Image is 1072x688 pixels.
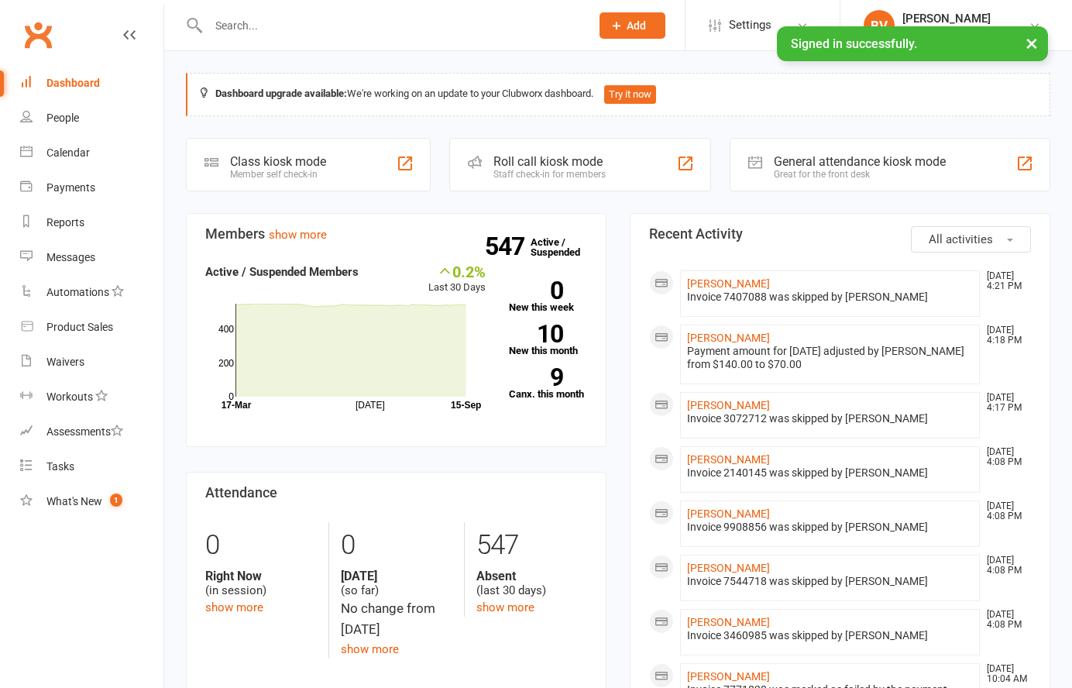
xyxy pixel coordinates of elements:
div: Automations [46,286,109,298]
div: Staff check-in for members [493,169,606,180]
strong: [DATE] [341,569,452,583]
div: People [46,112,79,124]
a: Dashboard [20,66,163,101]
time: [DATE] 10:04 AM [979,664,1030,684]
div: PUMPT 24/7 [902,26,991,40]
a: [PERSON_NAME] [687,507,770,520]
a: 547Active / Suspended [531,225,599,269]
div: Class kiosk mode [230,154,326,169]
a: 10New this month [509,325,587,356]
div: We're working on an update to your Clubworx dashboard. [186,73,1050,116]
div: Roll call kiosk mode [493,154,606,169]
a: show more [341,642,399,656]
a: show more [269,228,327,242]
span: All activities [929,232,993,246]
div: [PERSON_NAME] [902,12,991,26]
div: 547 [476,522,587,569]
div: Invoice 7544718 was skipped by [PERSON_NAME] [687,575,973,588]
a: Clubworx [19,15,57,54]
a: People [20,101,163,136]
time: [DATE] 4:21 PM [979,271,1030,291]
a: 0New this week [509,281,587,312]
a: show more [205,600,263,614]
div: Calendar [46,146,90,159]
a: Calendar [20,136,163,170]
h3: Members [205,226,587,242]
time: [DATE] 4:08 PM [979,447,1030,467]
a: show more [476,600,534,614]
div: Invoice 3460985 was skipped by [PERSON_NAME] [687,629,973,642]
a: Automations [20,275,163,310]
a: Product Sales [20,310,163,345]
strong: Active / Suspended Members [205,265,359,279]
a: [PERSON_NAME] [687,277,770,290]
a: [PERSON_NAME] [687,562,770,574]
strong: 10 [509,322,563,346]
div: Invoice 7407088 was skipped by [PERSON_NAME] [687,291,973,304]
div: Tasks [46,460,74,473]
a: Payments [20,170,163,205]
div: BV [864,10,895,41]
div: General attendance kiosk mode [774,154,946,169]
div: Messages [46,251,95,263]
time: [DATE] 4:08 PM [979,556,1030,576]
a: Waivers [20,345,163,380]
strong: Absent [476,569,587,583]
div: (in session) [205,569,317,598]
div: Member self check-in [230,169,326,180]
div: Last 30 Days [428,263,486,296]
h3: Recent Activity [649,226,1031,242]
div: (last 30 days) [476,569,587,598]
div: No change from [DATE] [341,598,452,640]
strong: Dashboard upgrade available: [215,88,347,99]
div: Workouts [46,390,93,403]
strong: 9 [509,366,563,389]
input: Search... [204,15,579,36]
div: Dashboard [46,77,100,89]
time: [DATE] 4:08 PM [979,501,1030,521]
a: [PERSON_NAME] [687,616,770,628]
a: What's New1 [20,484,163,519]
a: 9Canx. this month [509,368,587,399]
button: Add [600,12,665,39]
div: Invoice 2140145 was skipped by [PERSON_NAME] [687,466,973,480]
strong: Right Now [205,569,317,583]
strong: 547 [485,235,531,258]
div: Great for the front desk [774,169,946,180]
div: (so far) [341,569,452,598]
a: Messages [20,240,163,275]
h3: Attendance [205,485,587,501]
time: [DATE] 4:17 PM [979,393,1030,413]
a: [PERSON_NAME] [687,399,770,411]
span: Settings [729,8,771,43]
span: 1 [110,494,122,507]
a: [PERSON_NAME] [687,332,770,344]
strong: 0 [509,279,563,302]
div: Payment amount for [DATE] adjusted by [PERSON_NAME] from $140.00 to $70.00 [687,345,973,371]
div: 0 [341,522,452,569]
button: All activities [911,226,1031,253]
time: [DATE] 4:18 PM [979,325,1030,346]
time: [DATE] 4:08 PM [979,610,1030,630]
div: Waivers [46,356,84,368]
div: 0 [205,522,317,569]
div: Invoice 3072712 was skipped by [PERSON_NAME] [687,412,973,425]
a: Assessments [20,415,163,449]
div: What's New [46,495,102,507]
div: Product Sales [46,321,113,333]
div: Assessments [46,425,123,438]
a: [PERSON_NAME] [687,453,770,466]
a: Workouts [20,380,163,415]
div: 0.2% [428,263,486,280]
div: Payments [46,181,95,194]
button: × [1018,26,1046,60]
button: Try it now [604,85,656,104]
span: Signed in successfully. [791,36,917,51]
a: Reports [20,205,163,240]
div: Invoice 9908856 was skipped by [PERSON_NAME] [687,521,973,534]
a: Tasks [20,449,163,484]
div: Reports [46,216,84,229]
span: Add [627,19,646,32]
a: [PERSON_NAME] [687,670,770,683]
